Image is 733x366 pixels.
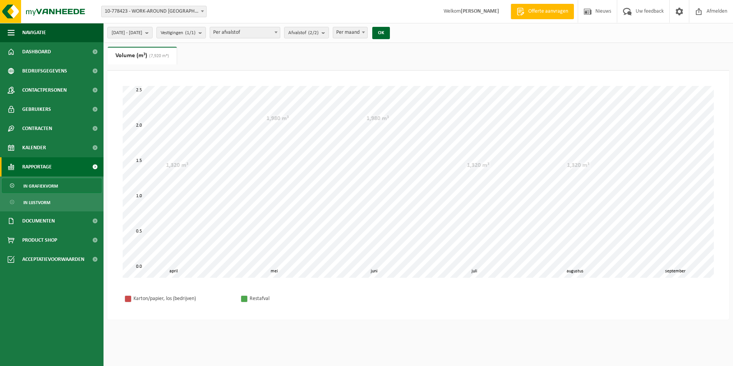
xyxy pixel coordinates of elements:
[102,6,206,17] span: 10-778423 - WORK-AROUND GENT - GENT
[461,8,499,14] strong: [PERSON_NAME]
[22,23,46,42] span: Navigatie
[164,162,190,169] div: 1,320 m³
[2,195,102,209] a: In lijstvorm
[147,54,169,58] span: (7,920 m³)
[2,178,102,193] a: In grafiekvorm
[22,119,52,138] span: Contracten
[108,47,177,64] a: Volume (m³)
[250,294,349,303] div: Restafval
[107,27,153,38] button: [DATE] - [DATE]
[365,115,391,122] div: 1,980 m³
[511,4,574,19] a: Offerte aanvragen
[526,8,570,15] span: Offerte aanvragen
[156,27,206,38] button: Vestigingen(1/1)
[465,162,491,169] div: 1,320 m³
[185,30,196,35] count: (1/1)
[333,27,367,38] span: Per maand
[22,231,57,250] span: Product Shop
[308,30,319,35] count: (2/2)
[22,100,51,119] span: Gebruikers
[112,27,142,39] span: [DATE] - [DATE]
[565,162,591,169] div: 1,320 m³
[101,6,207,17] span: 10-778423 - WORK-AROUND GENT - GENT
[288,27,319,39] span: Afvalstof
[22,138,46,157] span: Kalender
[284,27,329,38] button: Afvalstof(2/2)
[133,294,233,303] div: Karton/papier, los (bedrijven)
[22,81,67,100] span: Contactpersonen
[22,61,67,81] span: Bedrijfsgegevens
[161,27,196,39] span: Vestigingen
[22,42,51,61] span: Dashboard
[265,115,291,122] div: 1,980 m³
[23,179,58,193] span: In grafiekvorm
[22,211,55,231] span: Documenten
[372,27,390,39] button: OK
[22,157,52,176] span: Rapportage
[22,250,84,269] span: Acceptatievoorwaarden
[210,27,280,38] span: Per afvalstof
[23,195,50,210] span: In lijstvorm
